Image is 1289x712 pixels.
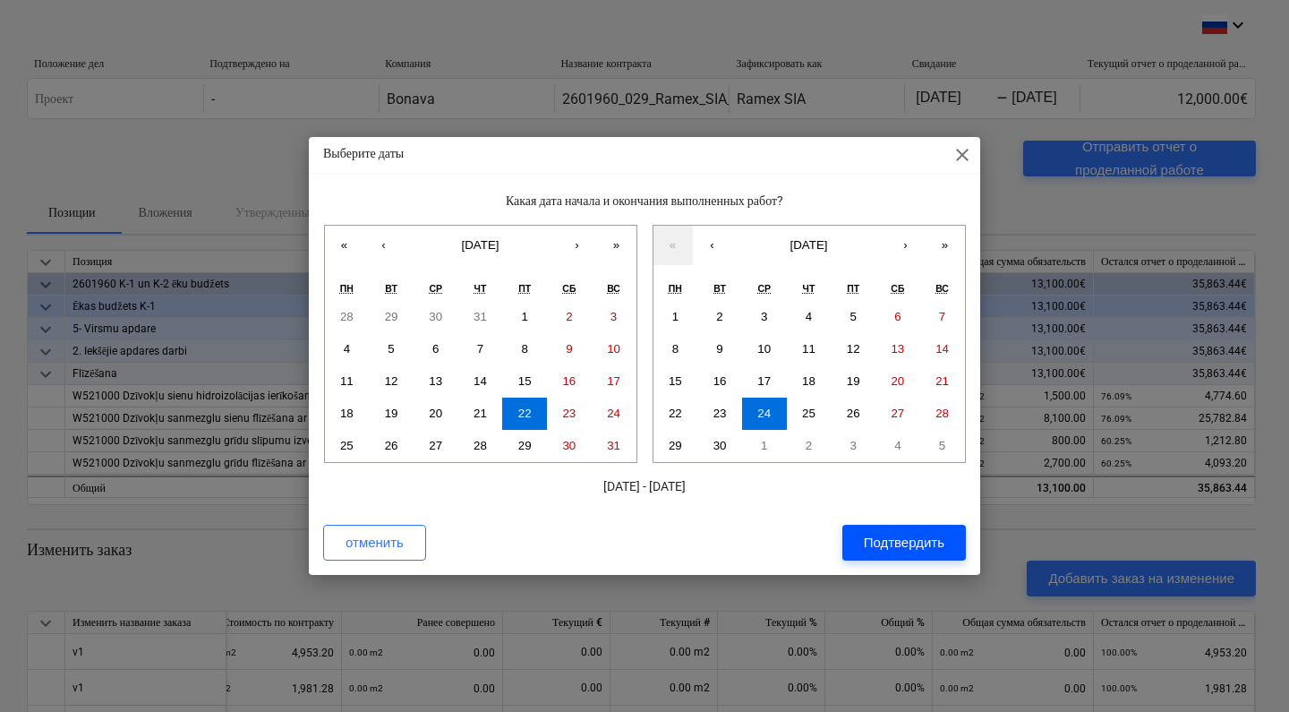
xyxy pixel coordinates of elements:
abbr: 29 сентября 2025 г. [669,439,682,452]
button: 25 сентября 2025 г. [787,398,832,430]
abbr: 1 сентября 2025 г. [672,310,679,323]
abbr: понедельник [340,283,354,294]
abbr: 25 сентября 2025 г. [802,407,815,420]
button: 11 августа 2025 г. [325,365,370,398]
abbr: 7 сентября 2025 г. [939,310,945,323]
button: 9 августа 2025 г. [547,333,592,365]
abbr: 8 сентября 2025 г. [672,342,679,356]
button: 19 августа 2025 г. [369,398,414,430]
abbr: 1 августа 2025 г. [521,310,527,323]
span: [DATE] [790,238,828,252]
button: 26 августа 2025 г. [369,430,414,462]
button: 5 сентября 2025 г. [831,301,875,333]
button: 29 августа 2025 г. [502,430,547,462]
button: 9 сентября 2025 г. [697,333,742,365]
abbr: 2 августа 2025 г. [566,310,572,323]
button: 3 октября 2025 г. [831,430,875,462]
button: 24 августа 2025 г. [592,398,636,430]
button: 15 августа 2025 г. [502,365,547,398]
button: 24 сентября 2025 г. [742,398,787,430]
abbr: 5 августа 2025 г. [388,342,394,356]
abbr: воскресенье [607,283,620,294]
abbr: 4 октября 2025 г. [894,439,901,452]
button: 7 сентября 2025 г. [920,301,965,333]
button: 13 сентября 2025 г. [875,333,920,365]
abbr: 11 сентября 2025 г. [802,342,815,356]
abbr: 12 августа 2025 г. [385,374,398,388]
button: 4 октября 2025 г. [875,430,920,462]
button: 27 сентября 2025 г. [875,398,920,430]
abbr: 30 августа 2025 г. [562,439,576,452]
abbr: 17 августа 2025 г. [607,374,620,388]
p: Выберите даты [323,144,404,163]
button: 22 сентября 2025 г. [653,398,698,430]
abbr: 9 августа 2025 г. [566,342,572,356]
button: 11 сентября 2025 г. [787,333,832,365]
abbr: 5 октября 2025 г. [939,439,945,452]
button: 2 октября 2025 г. [787,430,832,462]
button: 4 сентября 2025 г. [787,301,832,333]
abbr: 31 июля 2025 г. [474,310,487,323]
abbr: 21 сентября 2025 г. [935,374,949,388]
button: 3 августа 2025 г. [592,301,636,333]
abbr: четверг [803,283,815,294]
abbr: 30 сентября 2025 г. [713,439,727,452]
abbr: 3 сентября 2025 г. [761,310,767,323]
button: 18 августа 2025 г. [325,398,370,430]
abbr: 14 августа 2025 г. [474,374,487,388]
button: 29 июля 2025 г. [369,301,414,333]
abbr: 28 сентября 2025 г. [935,407,949,420]
abbr: 17 сентября 2025 г. [757,374,771,388]
button: 29 сентября 2025 г. [653,430,698,462]
button: 15 сентября 2025 г. [653,365,698,398]
button: 6 августа 2025 г. [414,333,458,365]
abbr: 20 сентября 2025 г. [891,374,904,388]
button: 1 сентября 2025 г. [653,301,698,333]
button: 21 сентября 2025 г. [920,365,965,398]
button: 12 августа 2025 г. [369,365,414,398]
div: Подтвердить [864,531,944,554]
button: 14 сентября 2025 г. [920,333,965,365]
abbr: 3 октября 2025 г. [849,439,856,452]
abbr: 8 августа 2025 г. [521,342,527,356]
abbr: 27 августа 2025 г. [429,439,442,452]
button: 4 августа 2025 г. [325,333,370,365]
abbr: 29 июля 2025 г. [385,310,398,323]
button: › [558,226,597,265]
abbr: 13 сентября 2025 г. [891,342,904,356]
button: 2 августа 2025 г. [547,301,592,333]
abbr: 6 сентября 2025 г. [894,310,901,323]
abbr: 2 сентября 2025 г. [716,310,722,323]
button: 17 августа 2025 г. [592,365,636,398]
abbr: суббота [891,283,904,294]
button: 17 сентября 2025 г. [742,365,787,398]
abbr: 31 августа 2025 г. [607,439,620,452]
button: 13 августа 2025 г. [414,365,458,398]
abbr: 26 августа 2025 г. [385,439,398,452]
button: [DATE] [732,226,886,265]
abbr: 18 сентября 2025 г. [802,374,815,388]
abbr: 27 сентября 2025 г. [891,407,904,420]
button: 12 сентября 2025 г. [831,333,875,365]
abbr: 28 августа 2025 г. [474,439,487,452]
button: 1 августа 2025 г. [502,301,547,333]
button: 22 августа 2025 г. [502,398,547,430]
button: 8 сентября 2025 г. [653,333,698,365]
button: « [653,226,693,265]
abbr: 23 сентября 2025 г. [713,407,727,420]
abbr: 16 августа 2025 г. [562,374,576,388]
abbr: 2 октября 2025 г. [806,439,812,452]
abbr: 30 июля 2025 г. [429,310,442,323]
abbr: 22 сентября 2025 г. [669,407,682,420]
abbr: среда [429,283,442,294]
button: › [886,226,926,265]
abbr: 13 августа 2025 г. [429,374,442,388]
abbr: 11 августа 2025 г. [340,374,354,388]
button: ‹ [364,226,404,265]
abbr: 6 августа 2025 г. [432,342,439,356]
button: 14 августа 2025 г. [458,365,503,398]
abbr: пятница [518,283,531,294]
button: 20 августа 2025 г. [414,398,458,430]
button: 31 июля 2025 г. [458,301,503,333]
abbr: 16 сентября 2025 г. [713,374,727,388]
